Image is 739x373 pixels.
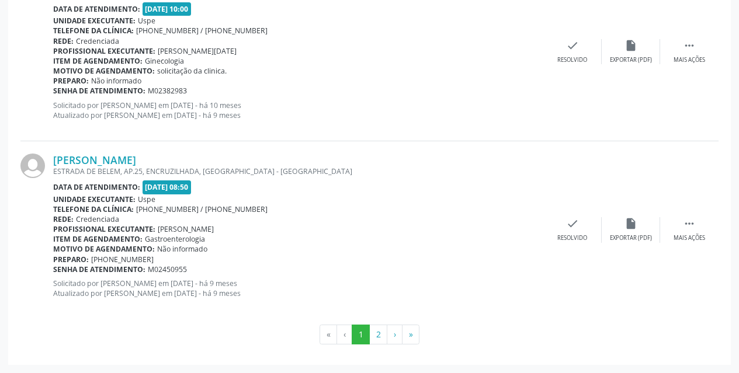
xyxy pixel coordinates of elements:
b: Motivo de agendamento: [53,66,155,76]
span: [PHONE_NUMBER] / [PHONE_NUMBER] [136,26,268,36]
b: Profissional executante: [53,46,155,56]
b: Senha de atendimento: [53,264,145,274]
span: Gastroenterologia [145,234,205,244]
button: Go to page 1 [352,325,370,344]
button: Go to page 2 [369,325,387,344]
span: solicitação da clinica. [157,66,227,76]
span: Uspe [138,194,155,204]
b: Rede: [53,36,74,46]
i:  [683,39,696,52]
b: Profissional executante: [53,224,155,234]
span: [PHONE_NUMBER] / [PHONE_NUMBER] [136,204,268,214]
span: Ginecologia [145,56,184,66]
b: Data de atendimento: [53,4,140,14]
img: img [20,154,45,178]
div: ESTRADA DE BELEM, AP.25, ENCRUZILHADA, [GEOGRAPHIC_DATA] - [GEOGRAPHIC_DATA] [53,166,543,176]
p: Solicitado por [PERSON_NAME] em [DATE] - há 9 meses Atualizado por [PERSON_NAME] em [DATE] - há 9... [53,278,543,298]
ul: Pagination [20,325,719,344]
i: check [566,217,579,230]
button: Go to last page [402,325,419,344]
b: Unidade executante: [53,194,136,204]
b: Preparo: [53,76,89,86]
div: Mais ações [674,234,705,242]
div: Mais ações [674,56,705,64]
b: Senha de atendimento: [53,86,145,96]
span: [PERSON_NAME] [158,224,214,234]
b: Item de agendamento: [53,234,143,244]
b: Telefone da clínica: [53,26,134,36]
i: check [566,39,579,52]
div: Resolvido [557,234,587,242]
span: Credenciada [76,214,119,224]
i: insert_drive_file [624,217,637,230]
div: Exportar (PDF) [610,234,652,242]
span: M02382983 [148,86,187,96]
span: [DATE] 08:50 [143,180,192,194]
span: Credenciada [76,36,119,46]
span: M02450955 [148,264,187,274]
b: Rede: [53,214,74,224]
b: Preparo: [53,255,89,264]
div: Resolvido [557,56,587,64]
div: Exportar (PDF) [610,56,652,64]
a: [PERSON_NAME] [53,154,136,166]
span: Não informado [91,76,141,86]
b: Item de agendamento: [53,56,143,66]
span: Uspe [138,16,155,26]
b: Data de atendimento: [53,182,140,192]
b: Motivo de agendamento: [53,244,155,254]
p: Solicitado por [PERSON_NAME] em [DATE] - há 10 meses Atualizado por [PERSON_NAME] em [DATE] - há ... [53,100,543,120]
button: Go to next page [387,325,403,344]
span: Não informado [157,244,207,254]
span: [PHONE_NUMBER] [91,255,154,264]
b: Unidade executante: [53,16,136,26]
span: [DATE] 10:00 [143,2,192,16]
b: Telefone da clínica: [53,204,134,214]
span: [PERSON_NAME][DATE] [158,46,237,56]
i:  [683,217,696,230]
i: insert_drive_file [624,39,637,52]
